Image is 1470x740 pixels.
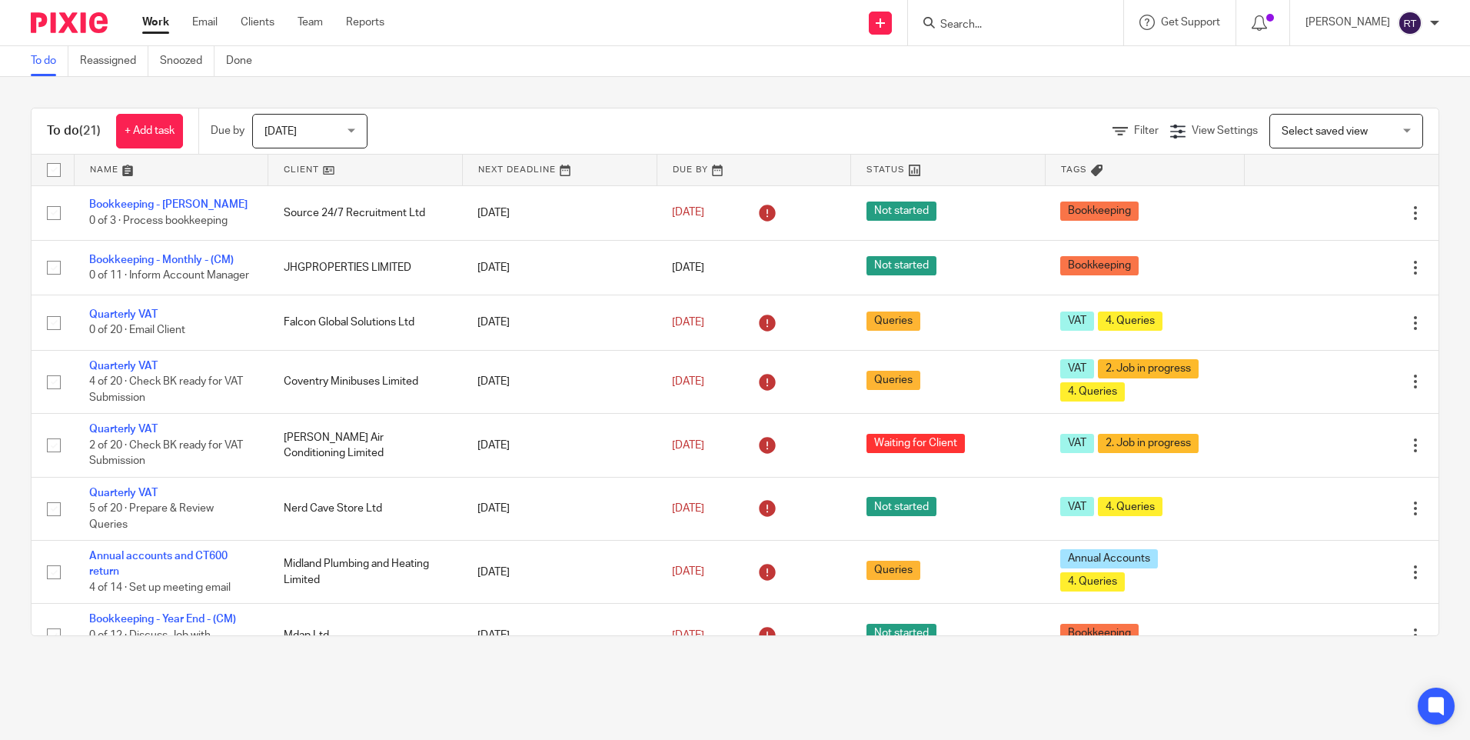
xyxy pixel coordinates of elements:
[142,15,169,30] a: Work
[268,414,463,477] td: [PERSON_NAME] Air Conditioning Limited
[866,202,936,221] span: Not started
[1060,497,1094,516] span: VAT
[31,12,108,33] img: Pixie
[89,215,228,226] span: 0 of 3 · Process bookkeeping
[264,126,297,137] span: [DATE]
[1192,125,1258,136] span: View Settings
[89,424,158,435] a: Quarterly VAT
[866,371,920,390] span: Queries
[268,240,463,295] td: JHGPROPERTIES LIMITED
[462,541,657,604] td: [DATE]
[226,46,264,76] a: Done
[462,604,657,667] td: [DATE]
[866,624,936,643] span: Not started
[31,46,68,76] a: To do
[1305,15,1390,30] p: [PERSON_NAME]
[462,350,657,413] td: [DATE]
[241,15,274,30] a: Clients
[298,15,323,30] a: Team
[268,185,463,240] td: Source 24/7 Recruitment Ltd
[1060,256,1139,275] span: Bookkeeping
[1060,382,1125,402] span: 4. Queries
[89,325,185,336] span: 0 of 20 · Email Client
[89,614,236,625] a: Bookkeeping - Year End - (CM)
[89,440,243,467] span: 2 of 20 · Check BK ready for VAT Submission
[1060,434,1094,453] span: VAT
[866,434,965,453] span: Waiting for Client
[1398,11,1422,35] img: svg%3E
[672,567,704,578] span: [DATE]
[462,414,657,477] td: [DATE]
[1060,572,1125,592] span: 4. Queries
[89,270,249,281] span: 0 of 11 · Inform Account Manager
[89,488,158,498] a: Quarterly VAT
[672,262,704,273] span: [DATE]
[866,256,936,275] span: Not started
[462,240,657,295] td: [DATE]
[116,114,183,148] a: + Add task
[89,255,234,265] a: Bookkeeping - Monthly - (CM)
[672,376,704,387] span: [DATE]
[1060,359,1094,378] span: VAT
[672,208,704,218] span: [DATE]
[1098,497,1162,516] span: 4. Queries
[211,123,244,138] p: Due by
[79,125,101,137] span: (21)
[672,440,704,451] span: [DATE]
[89,503,214,530] span: 5 of 20 · Prepare & Review Queries
[1282,126,1368,137] span: Select saved view
[268,477,463,540] td: Nerd Cave Store Ltd
[268,604,463,667] td: Mdap Ltd
[192,15,218,30] a: Email
[268,295,463,350] td: Falcon Global Solutions Ltd
[1161,17,1220,28] span: Get Support
[866,312,920,331] span: Queries
[89,361,158,372] a: Quarterly VAT
[672,630,704,641] span: [DATE]
[1060,624,1139,643] span: Bookkeeping
[89,630,211,657] span: 0 of 12 · Discuss Job with Account Manager
[1060,312,1094,331] span: VAT
[672,503,704,514] span: [DATE]
[462,185,657,240] td: [DATE]
[346,15,384,30] a: Reports
[80,46,148,76] a: Reassigned
[462,295,657,350] td: [DATE]
[89,582,231,593] span: 4 of 14 · Set up meeting email
[1061,165,1087,174] span: Tags
[1134,125,1159,136] span: Filter
[47,123,101,139] h1: To do
[672,317,704,328] span: [DATE]
[89,376,243,403] span: 4 of 20 · Check BK ready for VAT Submission
[89,551,228,577] a: Annual accounts and CT600 return
[1098,434,1199,453] span: 2. Job in progress
[89,309,158,320] a: Quarterly VAT
[866,497,936,516] span: Not started
[939,18,1077,32] input: Search
[1098,312,1162,331] span: 4. Queries
[866,561,920,580] span: Queries
[89,199,248,210] a: Bookkeeping - [PERSON_NAME]
[268,541,463,604] td: Midland Plumbing and Heating Limited
[160,46,215,76] a: Snoozed
[1060,202,1139,221] span: Bookkeeping
[1060,549,1158,568] span: Annual Accounts
[268,350,463,413] td: Coventry Minibuses Limited
[462,477,657,540] td: [DATE]
[1098,359,1199,378] span: 2. Job in progress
